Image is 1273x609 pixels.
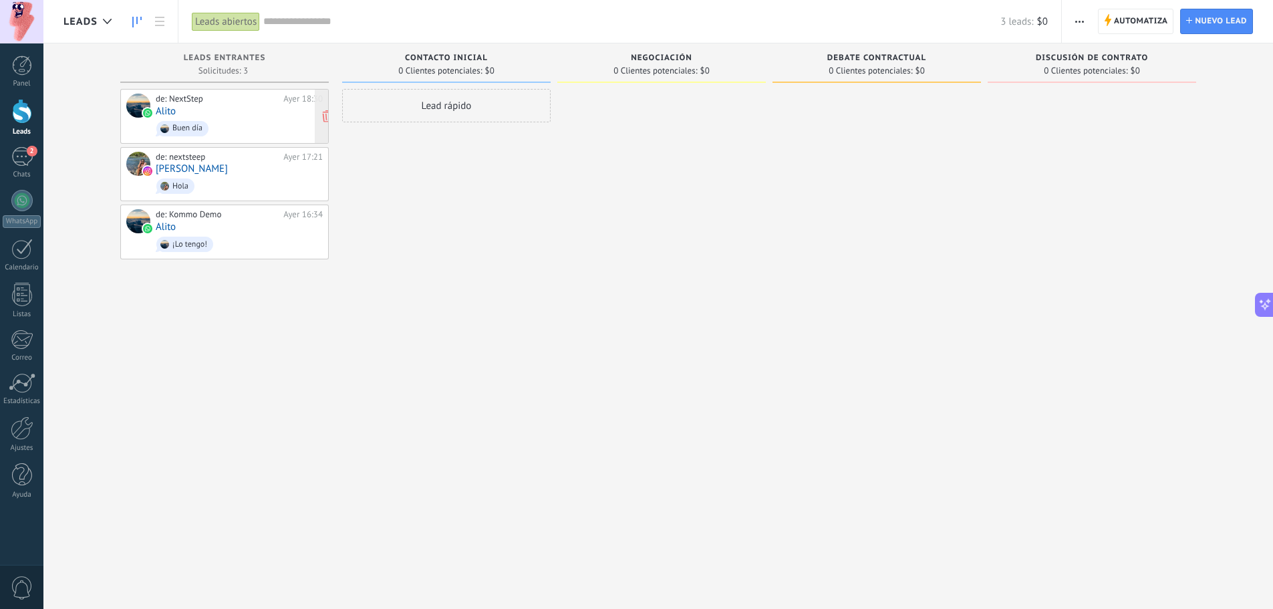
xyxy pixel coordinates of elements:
img: instagram.svg [143,166,152,176]
a: Alito [156,106,176,117]
div: de: NextStep [156,94,279,104]
span: $0 [1131,67,1140,75]
div: Ayer 16:34 [283,209,323,220]
span: $0 [700,67,710,75]
div: Ayer 17:21 [283,152,323,162]
img: waba.svg [143,108,152,118]
a: Alito [156,221,176,233]
div: Panel [3,80,41,88]
div: Ajustes [3,444,41,453]
div: Sebastian Alejandro [126,152,150,176]
span: 3 leads: [1000,15,1033,28]
a: [PERSON_NAME] [156,163,228,174]
div: de: nextsteep [156,152,279,162]
div: Alito [126,209,150,233]
div: Alito [126,94,150,118]
div: Discusión de contrato [994,53,1189,65]
div: Debate contractual [779,53,974,65]
span: Automatiza [1114,9,1168,33]
div: de: Kommo Demo [156,209,279,220]
div: ¡Lo tengo! [172,240,207,249]
span: Leads [63,15,98,28]
span: 0 Clientes potenciales: [829,67,912,75]
div: Estadísticas [3,397,41,406]
a: Lista [148,9,171,35]
span: $0 [1037,15,1048,28]
a: Leads [126,9,148,35]
button: Más [1070,9,1089,34]
div: Hola [172,182,188,191]
div: Calendario [3,263,41,272]
div: Leads [3,128,41,136]
a: Automatiza [1098,9,1174,34]
span: $0 [915,67,925,75]
div: Buen día [172,124,202,133]
span: 2 [27,146,37,156]
div: Leads Entrantes [127,53,322,65]
span: Debate contractual [827,53,926,63]
span: Leads Entrantes [184,53,266,63]
div: Correo [3,354,41,362]
span: Contacto inicial [405,53,488,63]
div: Ayuda [3,491,41,499]
div: Lead rápido [342,89,551,122]
div: Contacto inicial [349,53,544,65]
span: Solicitudes: 3 [198,67,248,75]
span: 0 Clientes potenciales: [1044,67,1127,75]
span: Nuevo lead [1195,9,1247,33]
span: $0 [485,67,494,75]
span: Negociación [631,53,692,63]
div: Ayer 18:30 [283,94,323,104]
a: Nuevo lead [1180,9,1253,34]
span: 0 Clientes potenciales: [398,67,482,75]
div: Chats [3,170,41,179]
div: Negociación [564,53,759,65]
div: Listas [3,310,41,319]
div: Leads abiertos [192,12,260,31]
span: 0 Clientes potenciales: [613,67,697,75]
div: WhatsApp [3,215,41,228]
span: Discusión de contrato [1036,53,1148,63]
img: waba.svg [143,224,152,233]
